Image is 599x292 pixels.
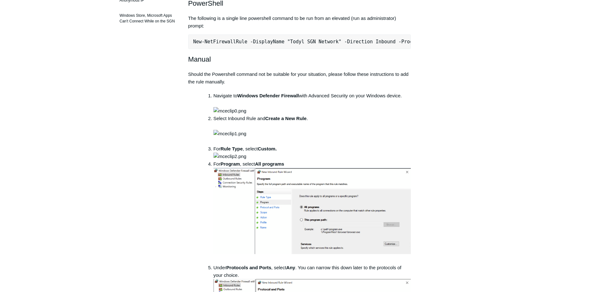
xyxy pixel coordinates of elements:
li: For , select [213,145,411,160]
strong: Custom. [258,146,277,151]
p: If it does, we can close your recent request. [12,21,119,29]
li: Select Inbound Rule and . [213,115,411,145]
p: The following is a single line powershell command to be run from an elevated (run as administrato... [188,15,411,30]
img: mceclip0.png [213,107,246,115]
img: mceclip2.png [213,153,246,160]
strong: Windows Defender Firewall [237,93,299,98]
strong: Program [220,161,240,167]
li: Navigate to with Advanced Security on your Windows device. [213,92,411,115]
input: No [91,39,119,51]
pre: New-NetFirewallRule -DisplayName "Todyl SGN Network" -Direction Inbound -Program Any -LocalAddres... [188,34,411,49]
strong: Create a New Rule [265,116,307,121]
h2: Manual [188,54,411,65]
strong: Rule Type [220,146,243,151]
li: For , select [213,160,411,264]
input: Yes, close my request [35,39,87,51]
img: mceclip1.png [213,130,246,137]
a: Windows Store, Microsoft Apps Can't Connect While on the SGN [117,9,179,27]
strong: Does this article answer your question? [12,15,83,20]
strong: All programs [255,161,284,167]
strong: Protocols and Ports [226,265,272,270]
p: Should the Powershell command not be suitable for your situation, please follow these instruction... [188,70,411,86]
strong: Any [286,265,295,270]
